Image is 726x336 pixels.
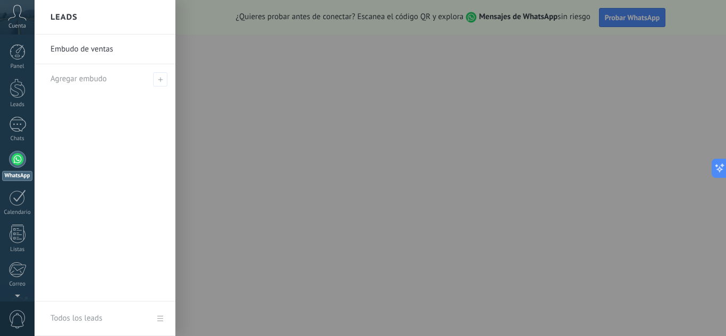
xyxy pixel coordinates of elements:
div: Todos los leads [50,304,102,333]
span: Agregar embudo [50,74,107,84]
h2: Leads [50,1,78,34]
div: Panel [2,63,33,70]
div: Correo [2,281,33,288]
div: Calendario [2,209,33,216]
span: Cuenta [9,23,26,30]
a: Todos los leads [35,301,175,336]
div: Listas [2,246,33,253]
div: Chats [2,135,33,142]
div: WhatsApp [2,171,32,181]
a: Embudo de ventas [50,35,165,64]
span: Agregar embudo [153,72,167,87]
div: Leads [2,101,33,108]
